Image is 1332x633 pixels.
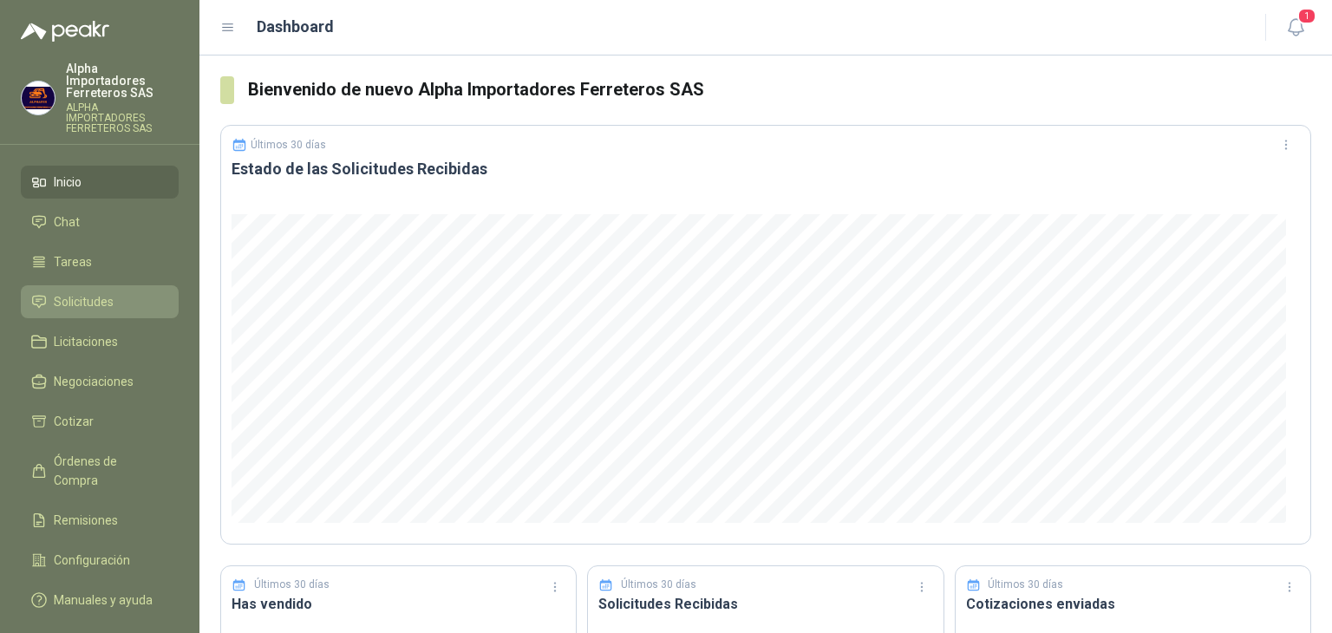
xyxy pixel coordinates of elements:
[21,325,179,358] a: Licitaciones
[232,159,1300,179] h3: Estado de las Solicitudes Recibidas
[232,593,565,615] h3: Has vendido
[21,584,179,617] a: Manuales y ayuda
[54,212,80,232] span: Chat
[54,173,82,192] span: Inicio
[598,593,932,615] h3: Solicitudes Recibidas
[54,452,162,490] span: Órdenes de Compra
[988,577,1063,593] p: Últimos 30 días
[54,591,153,610] span: Manuales y ayuda
[54,511,118,530] span: Remisiones
[66,62,179,99] p: Alpha Importadores Ferreteros SAS
[21,245,179,278] a: Tareas
[254,577,330,593] p: Últimos 30 días
[21,206,179,238] a: Chat
[966,593,1300,615] h3: Cotizaciones enviadas
[54,412,94,431] span: Cotizar
[54,292,114,311] span: Solicitudes
[22,82,55,114] img: Company Logo
[21,21,109,42] img: Logo peakr
[21,445,179,497] a: Órdenes de Compra
[54,252,92,271] span: Tareas
[66,102,179,134] p: ALPHA IMPORTADORES FERRETEROS SAS
[21,504,179,537] a: Remisiones
[251,139,326,151] p: Últimos 30 días
[21,544,179,577] a: Configuración
[21,285,179,318] a: Solicitudes
[1297,8,1316,24] span: 1
[21,365,179,398] a: Negociaciones
[257,15,334,39] h1: Dashboard
[21,166,179,199] a: Inicio
[1280,12,1311,43] button: 1
[54,332,118,351] span: Licitaciones
[21,405,179,438] a: Cotizar
[54,551,130,570] span: Configuración
[248,76,1311,103] h3: Bienvenido de nuevo Alpha Importadores Ferreteros SAS
[54,372,134,391] span: Negociaciones
[621,577,696,593] p: Últimos 30 días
